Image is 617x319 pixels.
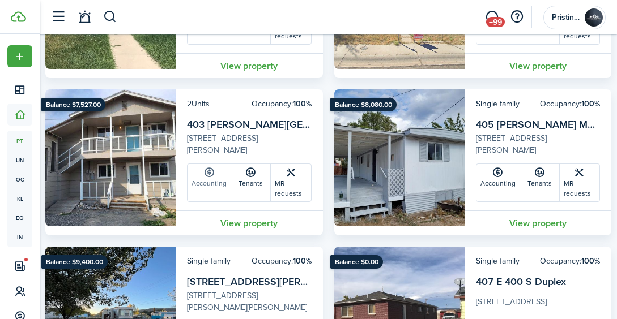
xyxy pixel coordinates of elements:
[476,164,520,201] a: Accounting
[271,164,310,201] a: MR requests
[45,89,176,226] img: Property avatar
[187,274,359,289] a: [STREET_ADDRESS][PERSON_NAME]
[476,255,520,267] card-header-left: Single family
[7,131,32,150] a: pt
[252,98,312,110] card-header-right: Occupancy:
[187,255,231,267] card-header-left: Single family
[581,255,600,267] b: 100%
[520,164,560,201] a: Tenants
[465,210,612,235] a: View property
[187,132,312,156] card-description: [STREET_ADDRESS][PERSON_NAME]
[330,98,397,111] ribbon: Balance $8,080.00
[103,7,117,27] button: Search
[7,150,32,170] a: un
[481,3,503,32] a: Messaging
[560,164,599,201] a: MR requests
[7,170,32,189] a: oc
[476,132,601,156] card-description: [STREET_ADDRESS][PERSON_NAME]
[41,255,108,269] ribbon: Balance $9,400.00
[293,98,312,110] b: 100%
[465,53,612,78] a: View property
[540,98,600,110] card-header-right: Occupancy:
[7,45,32,67] button: Open menu
[187,290,312,313] card-description: [STREET_ADDRESS][PERSON_NAME][PERSON_NAME]
[334,89,465,226] img: Property avatar
[41,98,105,111] ribbon: Balance $7,527.00
[252,255,312,267] card-header-right: Occupancy:
[188,164,231,201] a: Accounting
[540,255,600,267] card-header-right: Occupancy:
[187,98,210,110] a: 2Units
[486,17,505,27] span: +99
[476,274,566,289] a: 407 E 400 S Duplex
[74,3,95,32] a: Notifications
[476,117,609,132] a: 405 [PERSON_NAME] Mobile
[585,8,603,27] img: Pristine Properties Management
[11,11,26,22] img: TenantCloud
[176,53,323,78] a: View property
[7,227,32,247] a: in
[293,255,312,267] b: 100%
[187,117,388,132] a: 403 [PERSON_NAME][GEOGRAPHIC_DATA]
[581,98,600,110] b: 100%
[507,7,526,27] button: Open resource center
[476,98,520,110] card-header-left: Single family
[476,296,601,314] card-description: [STREET_ADDRESS]
[48,6,69,28] button: Open sidebar
[176,210,323,235] a: View property
[231,164,271,201] a: Tenants
[7,208,32,227] a: eq
[330,255,383,269] ribbon: Balance $0.00
[7,189,32,208] a: kl
[552,14,580,21] span: Pristine Properties Management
